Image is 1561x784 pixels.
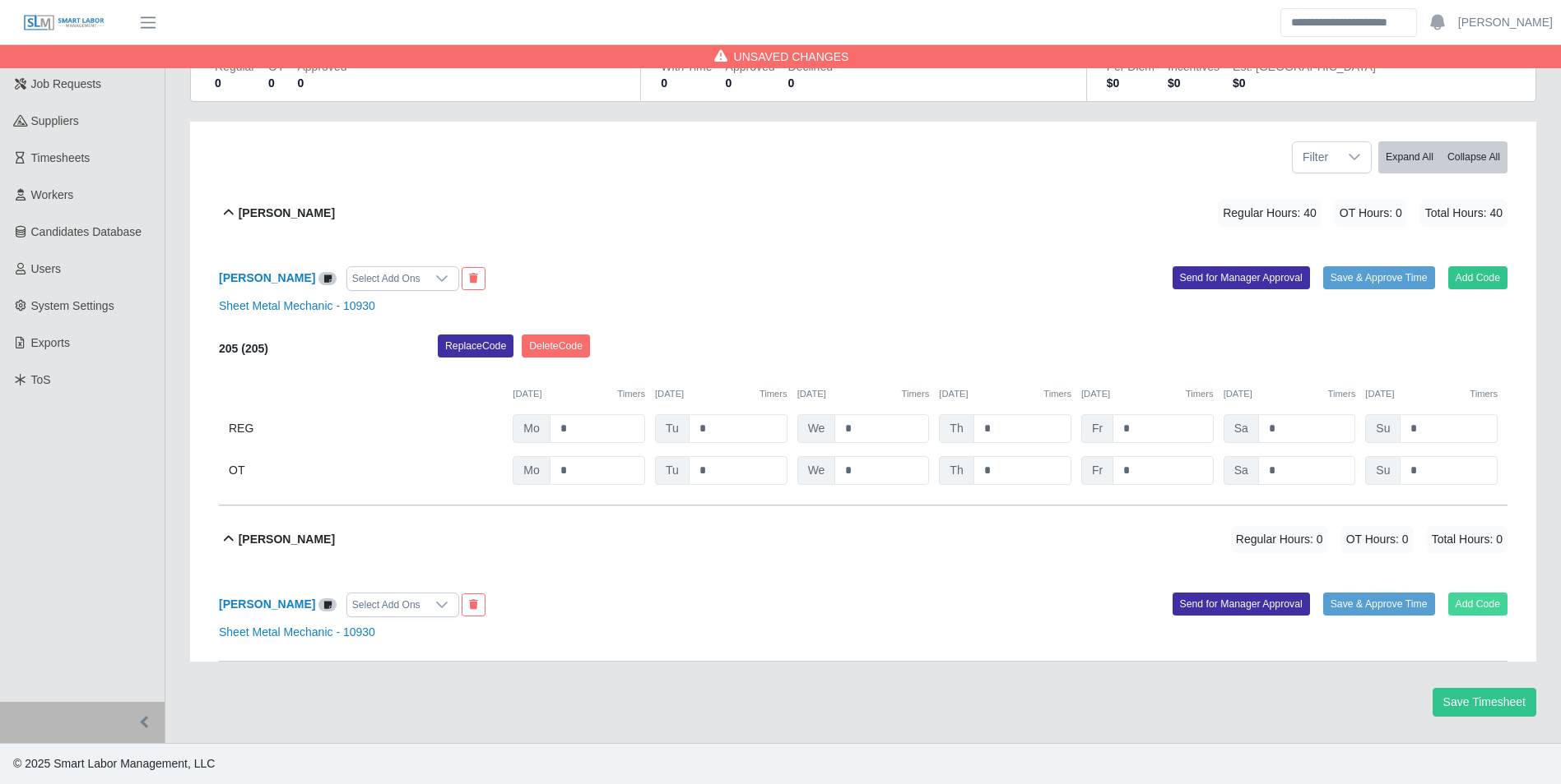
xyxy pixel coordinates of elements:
a: Sheet Metal Mechanic - 10930 [219,625,375,639]
div: [DATE] [1365,387,1498,401]
dd: 0 [215,75,255,91]
button: Expand All [1378,141,1441,173]
span: Total Hours: 40 [1420,200,1508,227]
div: [DATE] [1224,387,1356,401]
span: Suppliers [31,114,79,127]
b: [PERSON_NAME] [239,205,335,222]
span: Regular Hours: 40 [1218,200,1322,227]
span: System Settings [31,299,114,312]
button: Send for Manager Approval [1173,593,1310,616]
button: Timers [1470,387,1498,401]
img: SLM Logo [23,14,105,32]
span: Candidates Database [31,225,142,238]
span: Regular Hours: 0 [1231,526,1328,553]
div: REG [229,414,503,443]
a: [PERSON_NAME] [219,597,315,611]
div: [DATE] [513,387,645,401]
div: [DATE] [939,387,1071,401]
span: Fr [1081,414,1113,443]
span: OT Hours: 0 [1335,200,1407,227]
button: Timers [1043,387,1071,401]
a: Sheet Metal Mechanic - 10930 [219,299,375,312]
a: [PERSON_NAME] [1458,14,1553,31]
b: 205 (205) [219,342,268,355]
span: Job Requests [31,77,102,90]
span: Filter [1293,142,1338,173]
button: ReplaceCode [438,334,513,357]
dd: $0 [1107,75,1154,91]
span: Exports [31,336,70,349]
button: [PERSON_NAME] Regular Hours: 0 OT Hours: 0 Total Hours: 0 [219,506,1508,573]
span: Mo [513,456,550,485]
div: Select Add Ons [347,593,425,616]
span: ToS [31,373,51,386]
dd: 0 [268,75,284,91]
div: OT [229,456,503,485]
div: [DATE] [797,387,930,401]
a: [PERSON_NAME] [219,271,315,284]
span: Th [939,414,973,443]
span: Fr [1081,456,1113,485]
span: Tu [655,414,690,443]
b: [PERSON_NAME] [239,531,335,548]
span: We [797,456,836,485]
button: Save Timesheet [1433,688,1536,717]
span: Mo [513,414,550,443]
button: Save & Approve Time [1323,266,1435,289]
button: Send for Manager Approval [1173,266,1310,289]
span: Unsaved Changes [734,48,849,65]
dd: 0 [661,75,712,91]
button: Add Code [1448,266,1508,289]
dd: $0 [1233,75,1376,91]
span: Tu [655,456,690,485]
button: Timers [617,387,645,401]
span: Su [1365,414,1401,443]
button: Timers [1328,387,1356,401]
a: View/Edit Notes [318,597,337,611]
span: Timesheets [31,151,91,164]
div: [DATE] [655,387,787,401]
span: © 2025 Smart Labor Management, LLC [13,757,215,770]
button: Timers [760,387,787,401]
div: Select Add Ons [347,267,425,290]
button: DeleteCode [522,334,590,357]
dd: 0 [788,75,833,91]
button: Save & Approve Time [1323,593,1435,616]
div: [DATE] [1081,387,1214,401]
button: End Worker & Remove from the Timesheet [462,593,485,616]
div: bulk actions [1378,141,1508,173]
button: [PERSON_NAME] Regular Hours: 40 OT Hours: 0 Total Hours: 40 [219,180,1508,247]
span: OT Hours: 0 [1341,526,1414,553]
input: Search [1280,8,1417,37]
button: End Worker & Remove from the Timesheet [462,267,485,290]
span: Users [31,262,62,275]
dd: $0 [1168,75,1220,91]
span: We [797,414,836,443]
button: Timers [902,387,930,401]
span: Sa [1224,456,1259,485]
span: Sa [1224,414,1259,443]
a: View/Edit Notes [318,271,337,284]
span: Su [1365,456,1401,485]
dd: 0 [726,75,775,91]
dd: 0 [297,75,346,91]
button: Timers [1186,387,1214,401]
button: Add Code [1448,593,1508,616]
span: Workers [31,188,74,201]
span: Th [939,456,973,485]
span: Total Hours: 0 [1427,526,1508,553]
button: Collapse All [1440,141,1508,173]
